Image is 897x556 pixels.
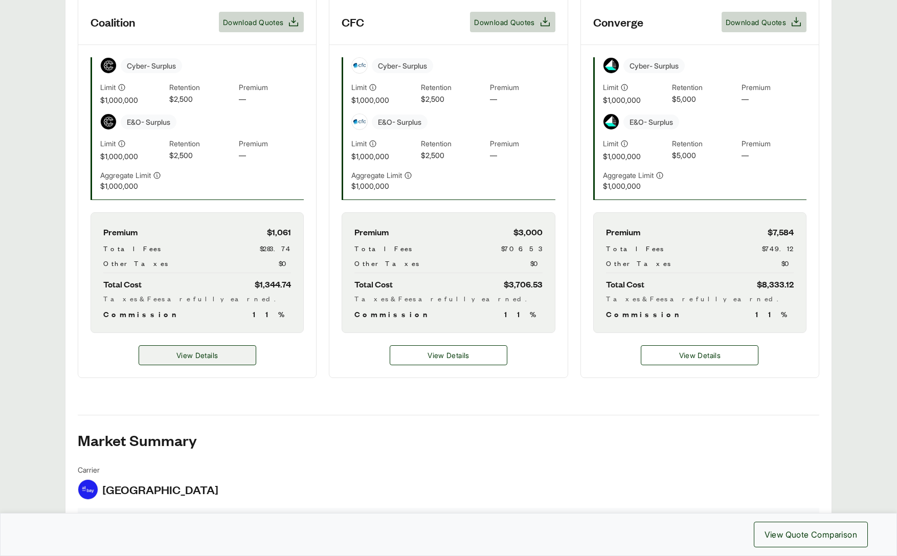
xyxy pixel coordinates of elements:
span: $1,061 [267,225,291,239]
span: $749.12 [762,243,794,254]
span: — [742,94,806,105]
img: CFC [352,58,367,73]
span: — [239,94,304,105]
a: Coalition details [139,345,256,365]
span: Limit [100,82,116,93]
span: $2,500 [421,150,486,162]
span: Total Cost [606,277,644,291]
span: Carrier [78,464,218,475]
span: $0 [530,258,543,269]
button: View Details [641,345,758,365]
h3: Converge [593,14,643,30]
span: Download Quotes [474,17,534,28]
a: CFC details [390,345,507,365]
span: Retention [421,138,486,150]
span: View Details [679,350,721,361]
button: View Details [390,345,507,365]
img: Coalition [101,114,116,129]
span: Limit [603,82,618,93]
span: $5,000 [672,150,737,162]
span: Total Cost [354,277,393,291]
button: View Quote Comparison [754,522,868,547]
span: 11 % [253,308,291,320]
span: E&O - Surplus [121,115,176,129]
span: $1,000,000 [603,95,668,105]
span: $5,000 [672,94,737,105]
span: $1,344.74 [255,277,291,291]
span: Limit [351,82,367,93]
div: Taxes & Fees are fully earned. [606,293,794,304]
span: Other Taxes [103,258,168,269]
span: E&O - Surplus [372,115,428,129]
span: $1,000,000 [351,151,416,162]
span: Aggregate Limit [603,170,654,181]
span: $0 [279,258,291,269]
span: Total Cost [103,277,142,291]
span: Commission [103,308,181,320]
span: [GEOGRAPHIC_DATA] [102,482,218,497]
span: $2,500 [169,150,234,162]
span: Download Quotes [726,17,786,28]
span: Retention [672,138,737,150]
span: Cyber - Surplus [372,58,433,73]
span: $3,706.53 [504,277,543,291]
span: E&O - Surplus [623,115,679,129]
span: $2,500 [421,94,486,105]
button: View Details [139,345,256,365]
span: Commission [354,308,432,320]
span: Other Taxes [354,258,419,269]
span: Limit [603,138,618,149]
span: Cyber - Surplus [121,58,182,73]
span: Total Fees [606,243,663,254]
span: — [490,94,555,105]
span: Retention [672,82,737,94]
span: View Details [176,350,218,361]
span: Limit [100,138,116,149]
span: $1,000,000 [351,181,416,191]
span: Premium [354,225,389,239]
span: Premium [742,138,806,150]
span: $1,000,000 [100,181,165,191]
span: Total Fees [354,243,412,254]
span: $2,500 [169,94,234,105]
span: Premium [742,82,806,94]
span: $8,333.12 [757,277,794,291]
span: Premium [490,82,555,94]
span: — [490,150,555,162]
span: Retention [421,82,486,94]
span: Download Quotes [223,17,283,28]
button: Download Quotes [722,12,806,32]
h2: Market Summary [78,432,819,448]
span: Premium [239,138,304,150]
h3: Coalition [91,14,136,30]
span: Premium [103,225,138,239]
span: $7,584 [768,225,794,239]
div: Taxes & Fees are fully earned. [354,293,542,304]
span: $1,000,000 [100,95,165,105]
span: 11 % [504,308,543,320]
span: Aggregate Limit [351,170,402,181]
a: Converge details [641,345,758,365]
span: Retention [169,82,234,94]
span: Other Taxes [606,258,670,269]
img: CFC [352,114,367,129]
span: Limit [351,138,367,149]
span: Total Fees [103,243,161,254]
span: $283.74 [260,243,291,254]
span: Cyber - Surplus [623,58,685,73]
span: Aggregate Limit [100,170,151,181]
span: Premium [490,138,555,150]
span: $3,000 [513,225,543,239]
img: Converge [603,58,619,73]
span: $1,000,000 [603,151,668,162]
h3: CFC [342,14,364,30]
span: 11 % [755,308,794,320]
img: Coalition [101,58,116,73]
button: Download Quotes [470,12,555,32]
span: View Details [428,350,469,361]
span: — [239,150,304,162]
span: Premium [606,225,640,239]
span: $1,000,000 [603,181,668,191]
div: Taxes & Fees are fully earned. [103,293,291,304]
